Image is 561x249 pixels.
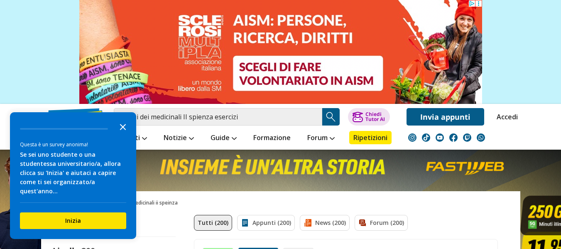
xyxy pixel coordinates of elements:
img: Cerca appunti, riassunti o versioni [325,111,337,123]
button: Close the survey [115,118,131,135]
a: Ripetizioni [349,131,392,144]
img: Appunti filtro contenuto [241,219,249,227]
img: instagram [408,133,416,142]
button: ChiediTutor AI [348,108,390,126]
img: WhatsApp [477,133,485,142]
a: Formazione [251,131,293,146]
img: twitch [463,133,471,142]
button: Inizia [20,212,126,229]
img: Forum filtro contenuto [358,219,367,227]
a: Forum (200) [355,215,408,231]
div: Chiedi Tutor AI [365,112,385,122]
a: Notizie [162,131,196,146]
a: News (200) [300,215,350,231]
img: youtube [436,133,444,142]
button: Search Button [322,108,340,126]
div: Survey [10,112,136,239]
a: Invia appunti [407,108,484,126]
a: Appunti (200) [237,215,295,231]
img: tiktok [422,133,430,142]
a: Guide [208,131,239,146]
div: Se sei uno studente o una studentessa universitario/a, allora clicca su 'Inizia' e aiutaci a capi... [20,150,126,196]
img: facebook [449,133,458,142]
img: News filtro contenuto [304,219,312,227]
a: Tutti (200) [194,215,232,231]
a: Accedi [497,108,514,126]
input: Cerca appunti, riassunti o versioni [114,108,322,126]
div: Questa è un survey anonima! [20,141,126,148]
span: analisi dei medicinali ii speinza [106,196,181,210]
a: Forum [305,131,337,146]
